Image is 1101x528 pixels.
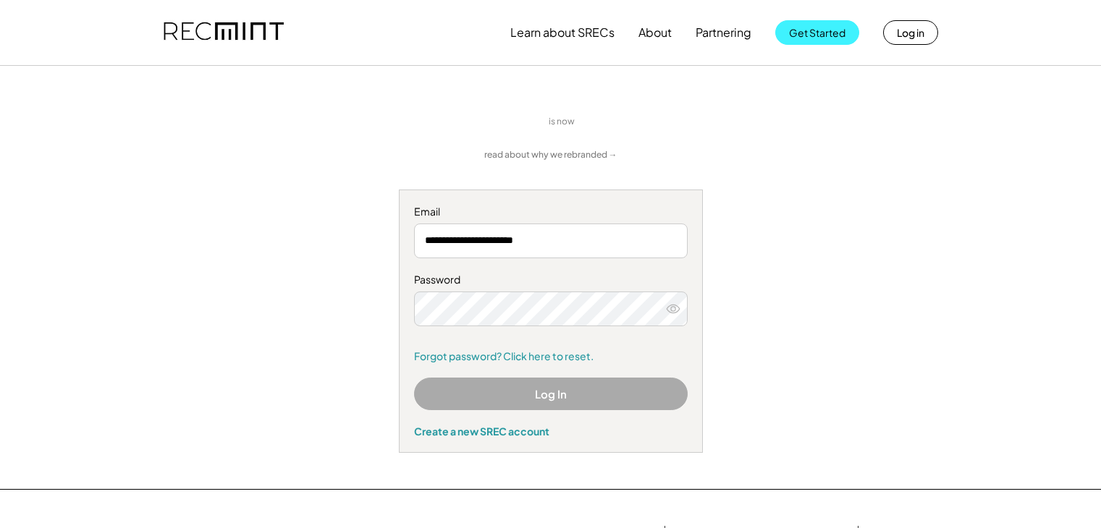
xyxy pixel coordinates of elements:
button: Learn about SRECs [510,18,615,47]
a: Forgot password? Click here to reset. [414,349,688,364]
div: Create a new SREC account [414,425,688,438]
button: Log in [883,20,938,45]
img: recmint-logotype%403x.png [164,8,284,57]
img: yH5BAEAAAAALAAAAAABAAEAAAIBRAA7 [408,102,538,142]
div: Email [414,205,688,219]
div: is now [545,116,586,128]
div: Password [414,273,688,287]
button: Get Started [775,20,859,45]
a: read about why we rebranded → [484,149,617,161]
button: About [638,18,672,47]
button: Log In [414,378,688,410]
button: Partnering [696,18,751,47]
img: yH5BAEAAAAALAAAAAABAAEAAAIBRAA7 [593,114,694,129]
